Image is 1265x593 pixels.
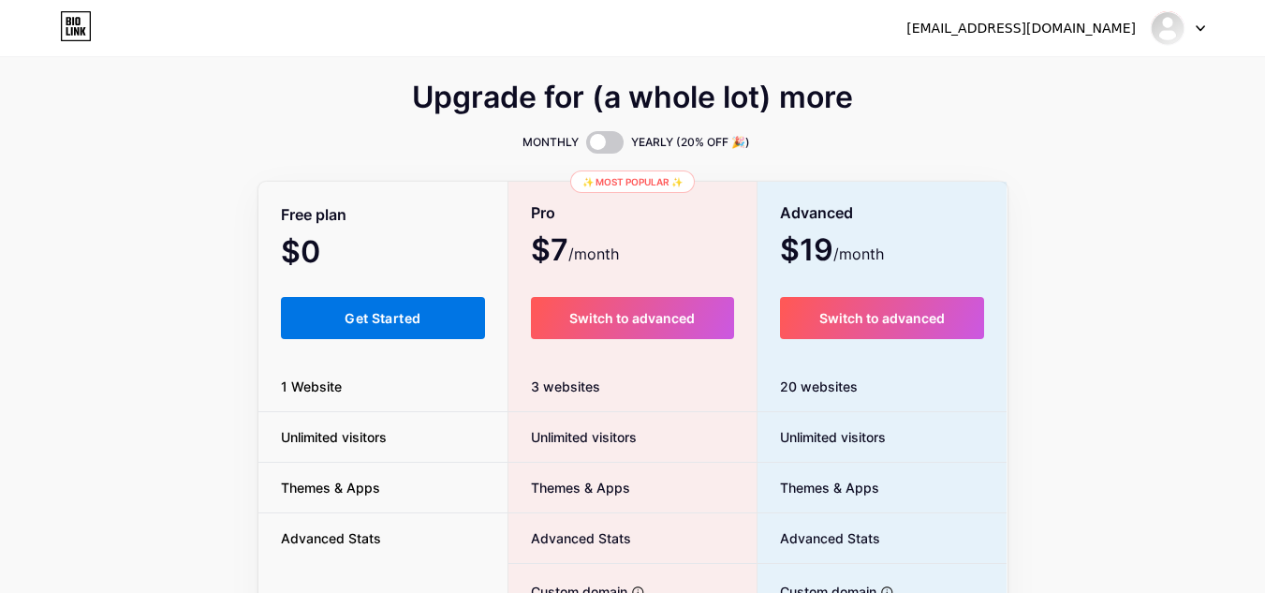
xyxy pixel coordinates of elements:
[508,362,757,412] div: 3 websites
[819,310,945,326] span: Switch to advanced
[531,197,555,230] span: Pro
[780,239,884,265] span: $19
[508,528,631,548] span: Advanced Stats
[281,297,486,339] button: Get Started
[906,19,1136,38] div: [EMAIL_ADDRESS][DOMAIN_NAME]
[281,241,371,267] span: $0
[570,170,695,193] div: ✨ Most popular ✨
[780,197,853,230] span: Advanced
[345,310,420,326] span: Get Started
[1150,10,1185,46] img: collegewollege
[412,86,853,109] span: Upgrade for (a whole lot) more
[758,528,880,548] span: Advanced Stats
[758,427,886,447] span: Unlimited visitors
[531,297,734,339] button: Switch to advanced
[508,478,630,497] span: Themes & Apps
[258,377,364,396] span: 1 Website
[780,297,985,339] button: Switch to advanced
[258,427,409,447] span: Unlimited visitors
[569,310,695,326] span: Switch to advanced
[258,528,404,548] span: Advanced Stats
[522,133,579,152] span: MONTHLY
[258,478,403,497] span: Themes & Apps
[531,239,619,265] span: $7
[758,478,879,497] span: Themes & Apps
[758,362,1008,412] div: 20 websites
[568,243,619,265] span: /month
[631,133,750,152] span: YEARLY (20% OFF 🎉)
[281,199,346,231] span: Free plan
[833,243,884,265] span: /month
[508,427,637,447] span: Unlimited visitors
